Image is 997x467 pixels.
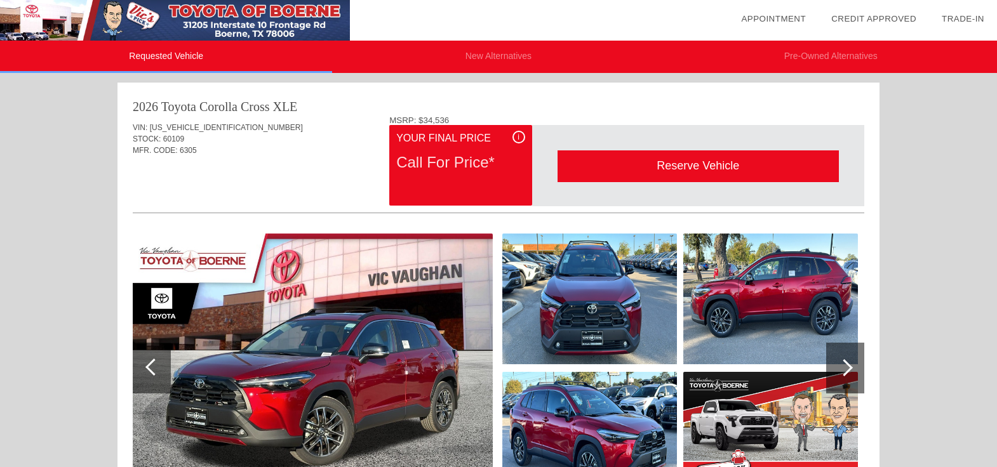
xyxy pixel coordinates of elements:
[133,123,147,132] span: VIN:
[180,146,197,155] span: 6305
[133,175,864,195] div: Quoted on [DATE] 2:17:25 PM
[272,98,297,115] div: XLE
[133,135,161,143] span: STOCK:
[831,14,916,23] a: Credit Approved
[665,41,997,73] li: Pre-Owned Alternatives
[741,14,806,23] a: Appointment
[683,233,858,364] img: image.aspx
[133,146,178,155] span: MFR. CODE:
[163,135,184,143] span: 60109
[396,131,525,146] div: Your Final Price
[150,123,303,132] span: [US_VEHICLE_IDENTIFICATION_NUMBER]
[942,14,984,23] a: Trade-In
[502,233,677,364] img: image.aspx
[518,133,519,141] span: i
[332,41,664,73] li: New Alternatives
[389,115,864,125] div: MSRP: $34,536
[133,98,269,115] div: 2026 Toyota Corolla Cross
[558,150,839,181] div: Reserve Vehicle
[396,146,525,179] div: Call For Price*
